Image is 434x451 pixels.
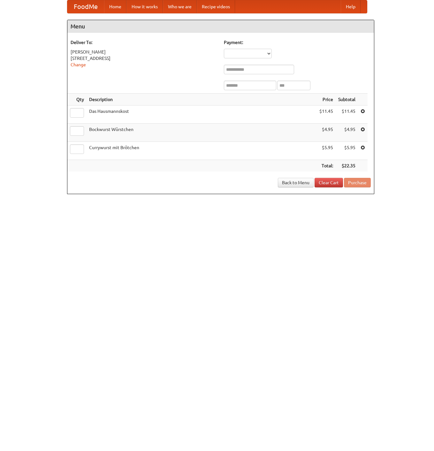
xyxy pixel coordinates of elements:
[336,142,358,160] td: $5.95
[344,178,371,187] button: Purchase
[278,178,314,187] a: Back to Menu
[317,142,336,160] td: $5.95
[87,105,317,124] td: Das Hausmannskost
[224,39,371,46] h5: Payment:
[163,0,197,13] a: Who we are
[317,160,336,172] th: Total:
[71,55,217,62] div: [STREET_ADDRESS]
[317,124,336,142] td: $4.95
[126,0,163,13] a: How it works
[317,94,336,105] th: Price
[336,94,358,105] th: Subtotal
[336,160,358,172] th: $22.35
[104,0,126,13] a: Home
[71,39,217,46] h5: Deliver To:
[87,124,317,142] td: Bockwurst Würstchen
[67,94,87,105] th: Qty
[197,0,235,13] a: Recipe videos
[67,20,374,33] h4: Menu
[71,49,217,55] div: [PERSON_NAME]
[336,105,358,124] td: $11.45
[87,94,317,105] th: Description
[336,124,358,142] td: $4.95
[315,178,343,187] a: Clear Cart
[87,142,317,160] td: Currywurst mit Brötchen
[71,62,86,67] a: Change
[317,105,336,124] td: $11.45
[67,0,104,13] a: FoodMe
[341,0,361,13] a: Help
